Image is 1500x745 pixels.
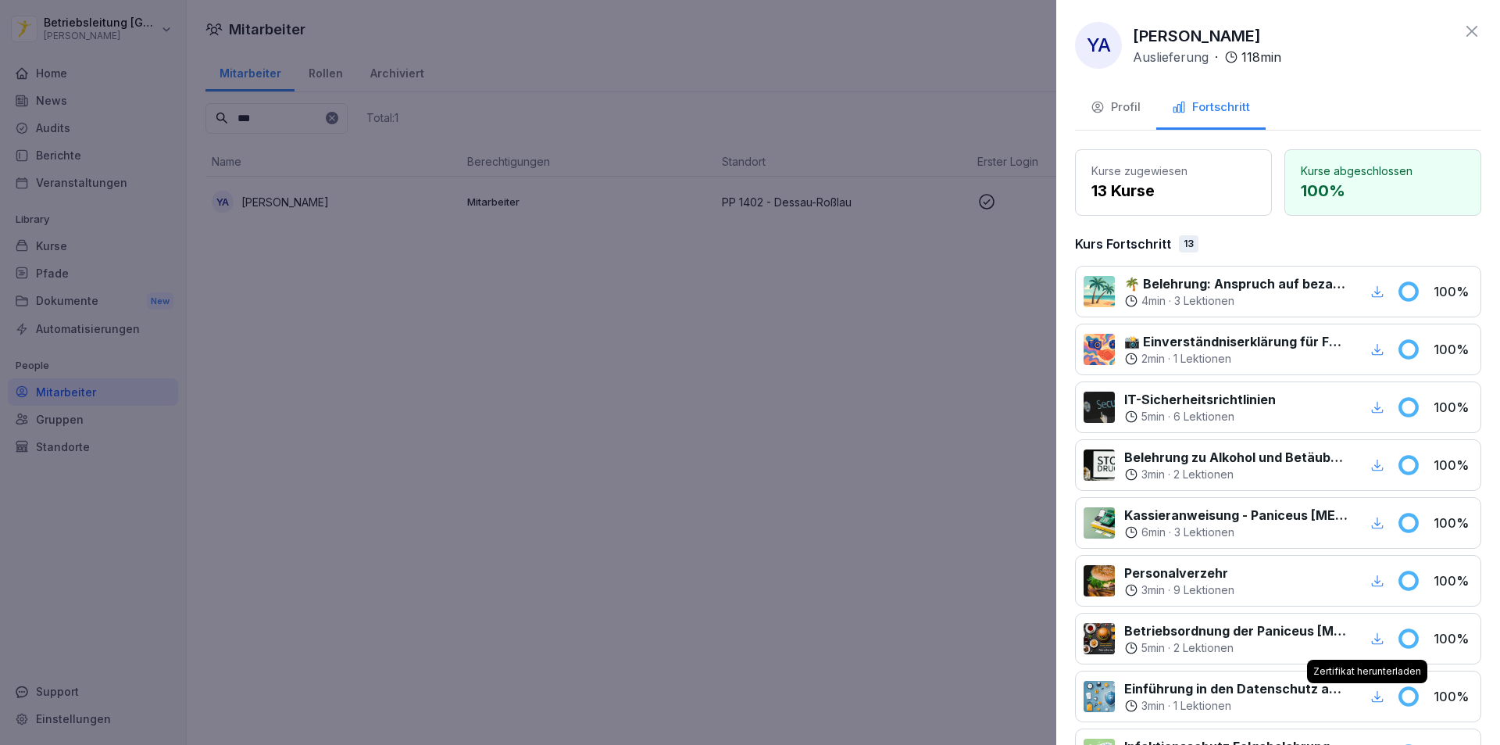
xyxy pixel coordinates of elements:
[1124,274,1348,293] p: 🌴 Belehrung: Anspruch auf bezahlten Erholungsurlaub und [PERSON_NAME]
[1124,390,1276,409] p: IT-Sicherheitsrichtlinien
[1241,48,1281,66] p: 118 min
[1141,351,1165,367] p: 2 min
[1307,660,1427,683] div: Zertifikat herunterladen
[1124,448,1348,467] p: Belehrung zu Alkohol und Betäubungsmitteln am Arbeitsplatz
[1124,525,1348,540] div: ·
[1173,351,1231,367] p: 1 Lektionen
[1133,48,1209,66] p: Auslieferung
[1434,629,1473,648] p: 100 %
[1141,467,1165,482] p: 3 min
[1091,98,1141,116] div: Profil
[1133,48,1281,66] div: ·
[1172,98,1250,116] div: Fortschritt
[1434,514,1473,532] p: 100 %
[1141,640,1165,656] p: 5 min
[1434,282,1473,301] p: 100 %
[1156,88,1266,130] button: Fortschritt
[1173,467,1234,482] p: 2 Lektionen
[1434,687,1473,706] p: 100 %
[1434,456,1473,475] p: 100 %
[1173,582,1234,598] p: 9 Lektionen
[1124,564,1234,582] p: Personalverzehr
[1091,179,1255,202] p: 13 Kurse
[1124,409,1276,424] div: ·
[1174,525,1234,540] p: 3 Lektionen
[1075,235,1171,253] p: Kurs Fortschritt
[1301,179,1465,202] p: 100 %
[1124,640,1348,656] div: ·
[1124,621,1348,640] p: Betriebsordnung der Paniceus [MEDICAL_DATA] Systemzentrale
[1124,351,1348,367] div: ·
[1174,293,1234,309] p: 3 Lektionen
[1091,163,1255,179] p: Kurse zugewiesen
[1124,582,1234,598] div: ·
[1124,332,1348,351] p: 📸 Einverständniserklärung für Foto- und Videonutzung
[1173,698,1231,714] p: 1 Lektionen
[1179,235,1198,253] div: 13
[1141,582,1165,598] p: 3 min
[1075,22,1122,69] div: YA
[1434,340,1473,359] p: 100 %
[1124,293,1348,309] div: ·
[1124,679,1348,698] p: Einführung in den Datenschutz am Arbeitsplatz nach Art. 13 ff. DSGVO
[1173,640,1234,656] p: 2 Lektionen
[1124,467,1348,482] div: ·
[1124,698,1348,714] div: ·
[1141,293,1166,309] p: 4 min
[1075,88,1156,130] button: Profil
[1434,398,1473,417] p: 100 %
[1133,24,1261,48] p: [PERSON_NAME]
[1141,409,1165,424] p: 5 min
[1434,571,1473,590] p: 100 %
[1301,163,1465,179] p: Kurse abgeschlossen
[1141,525,1166,540] p: 6 min
[1124,506,1348,525] p: Kassieranweisung - Paniceus [MEDICAL_DATA] Systemzentrale GmbH
[1141,698,1165,714] p: 3 min
[1173,409,1234,424] p: 6 Lektionen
